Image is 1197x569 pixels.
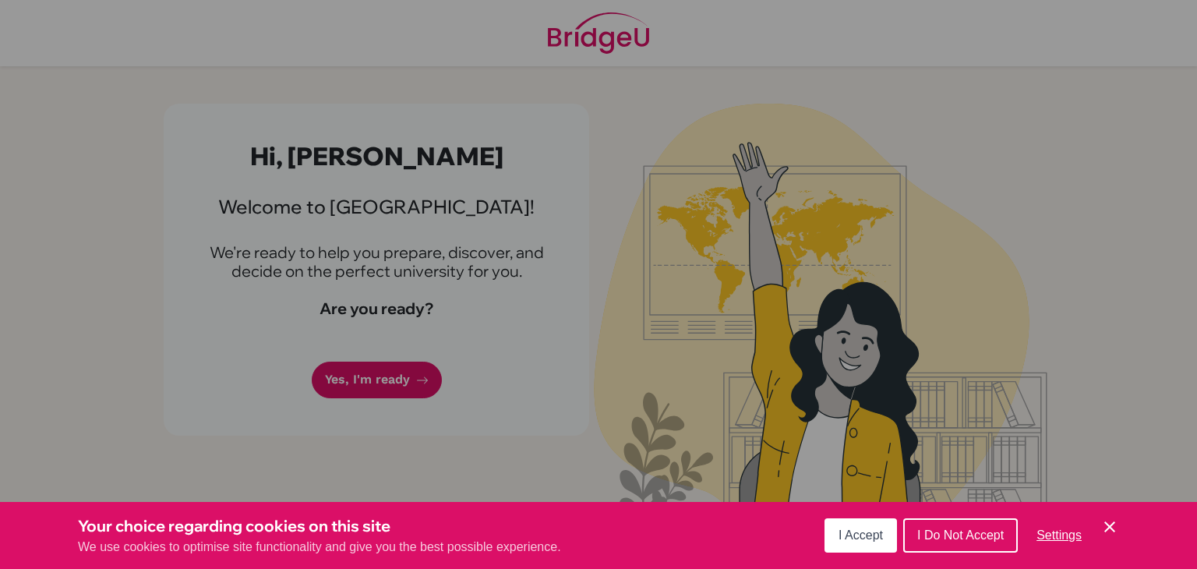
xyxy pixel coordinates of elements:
span: I Do Not Accept [917,528,1004,542]
button: I Accept [824,518,897,553]
h3: Your choice regarding cookies on this site [78,514,561,538]
span: Settings [1036,528,1082,542]
button: I Do Not Accept [903,518,1018,553]
p: We use cookies to optimise site functionality and give you the best possible experience. [78,538,561,557]
button: Save and close [1100,518,1119,536]
button: Settings [1024,520,1094,551]
span: I Accept [839,528,883,542]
